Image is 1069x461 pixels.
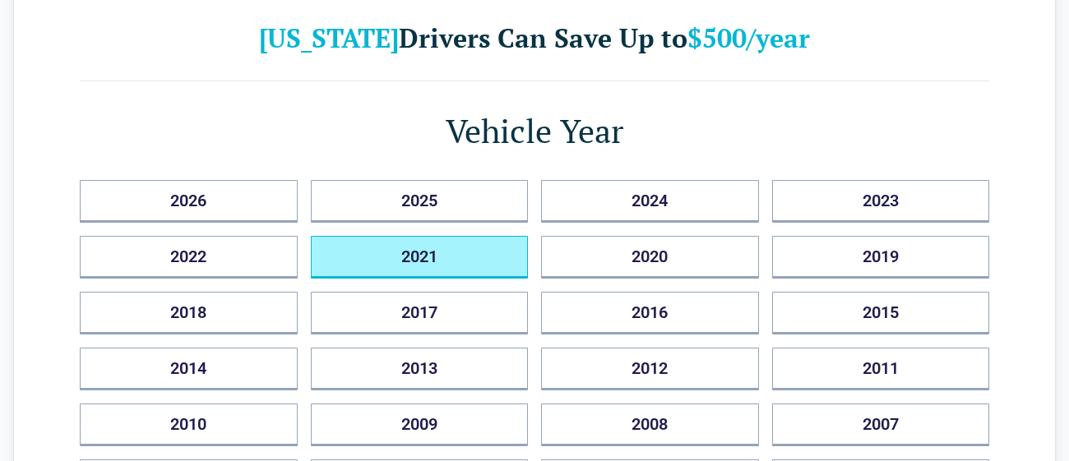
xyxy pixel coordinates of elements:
button: 2021 [311,236,529,279]
button: 2026 [80,180,298,223]
button: 2014 [80,348,298,390]
button: 2008 [541,403,759,446]
button: 2016 [541,292,759,334]
button: 2011 [772,348,990,390]
button: 2020 [541,236,759,279]
button: 2012 [541,348,759,390]
button: 2007 [772,403,990,446]
button: 2010 [80,403,298,446]
b: [US_STATE] [259,21,399,55]
button: 2025 [311,180,529,223]
h1: Vehicle Year [80,108,989,154]
button: 2009 [311,403,529,446]
h2: Drivers Can Save Up to [80,21,989,54]
button: 2017 [311,292,529,334]
button: 2019 [772,236,990,279]
button: 2013 [311,348,529,390]
button: 2018 [80,292,298,334]
b: $500/year [687,21,810,55]
button: 2015 [772,292,990,334]
button: 2023 [772,180,990,223]
button: 2022 [80,236,298,279]
button: 2024 [541,180,759,223]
